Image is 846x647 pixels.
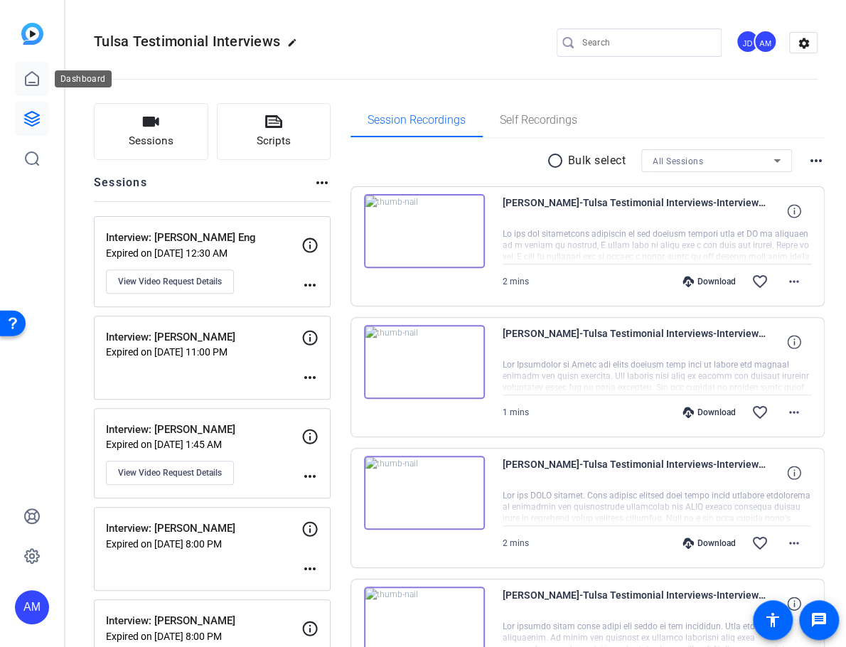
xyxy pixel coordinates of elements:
[503,407,529,417] span: 1 mins
[547,152,568,169] mat-icon: radio_button_unchecked
[301,560,318,577] mat-icon: more_horiz
[568,152,626,169] p: Bulk select
[810,611,828,629] mat-icon: message
[503,194,766,228] span: [PERSON_NAME]-Tulsa Testimonial Interviews-Interview- [PERSON_NAME]-1728361858365-webcam
[94,33,280,50] span: Tulsa Testimonial Interviews
[364,325,485,399] img: thumb-nail
[364,456,485,530] img: thumb-nail
[786,535,803,552] mat-icon: more_horiz
[106,247,301,259] p: Expired on [DATE] 12:30 AM
[751,273,769,290] mat-icon: favorite_border
[653,156,703,166] span: All Sessions
[503,538,529,548] span: 2 mins
[503,325,766,359] span: [PERSON_NAME]-Tulsa Testimonial Interviews-Interview- [PERSON_NAME]-1728360808135-webcam
[106,631,301,642] p: Expired on [DATE] 8:00 PM
[675,407,743,418] div: Download
[675,276,743,287] div: Download
[754,30,778,55] ngx-avatar: Amanda Mitchell
[503,587,766,621] span: [PERSON_NAME]-Tulsa Testimonial Interviews-Interview- [PERSON_NAME]-1728359644563-webcam
[582,34,710,51] input: Search
[118,467,222,478] span: View Video Request Details
[106,613,301,629] p: Interview: [PERSON_NAME]
[675,538,743,549] div: Download
[21,23,43,45] img: blue-gradient.svg
[106,422,301,438] p: Interview: [PERSON_NAME]
[106,329,301,346] p: Interview: [PERSON_NAME]
[503,277,529,287] span: 2 mins
[736,30,759,53] div: JD
[736,30,761,55] ngx-avatar: Jacque Dobbins
[500,114,577,126] span: Self Recordings
[287,38,304,55] mat-icon: edit
[764,611,781,629] mat-icon: accessibility
[106,269,234,294] button: View Video Request Details
[15,590,49,624] div: AM
[301,277,318,294] mat-icon: more_horiz
[106,538,301,550] p: Expired on [DATE] 8:00 PM
[55,70,112,87] div: Dashboard
[754,30,777,53] div: AM
[314,174,331,191] mat-icon: more_horiz
[257,133,291,149] span: Scripts
[786,404,803,421] mat-icon: more_horiz
[364,194,485,268] img: thumb-nail
[106,346,301,358] p: Expired on [DATE] 11:00 PM
[786,273,803,290] mat-icon: more_horiz
[106,520,301,537] p: Interview: [PERSON_NAME]
[106,461,234,485] button: View Video Request Details
[503,456,766,490] span: [PERSON_NAME]-Tulsa Testimonial Interviews-Interview- [PERSON_NAME]-1728360336766-webcam
[118,276,222,287] span: View Video Request Details
[94,103,208,160] button: Sessions
[368,114,466,126] span: Session Recordings
[808,152,825,169] mat-icon: more_horiz
[94,174,147,201] h2: Sessions
[217,103,331,160] button: Scripts
[751,535,769,552] mat-icon: favorite_border
[790,33,818,54] mat-icon: settings
[106,439,301,450] p: Expired on [DATE] 1:45 AM
[129,133,173,149] span: Sessions
[301,369,318,386] mat-icon: more_horiz
[751,404,769,421] mat-icon: favorite_border
[301,468,318,485] mat-icon: more_horiz
[106,230,301,246] p: Interview: [PERSON_NAME] Eng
